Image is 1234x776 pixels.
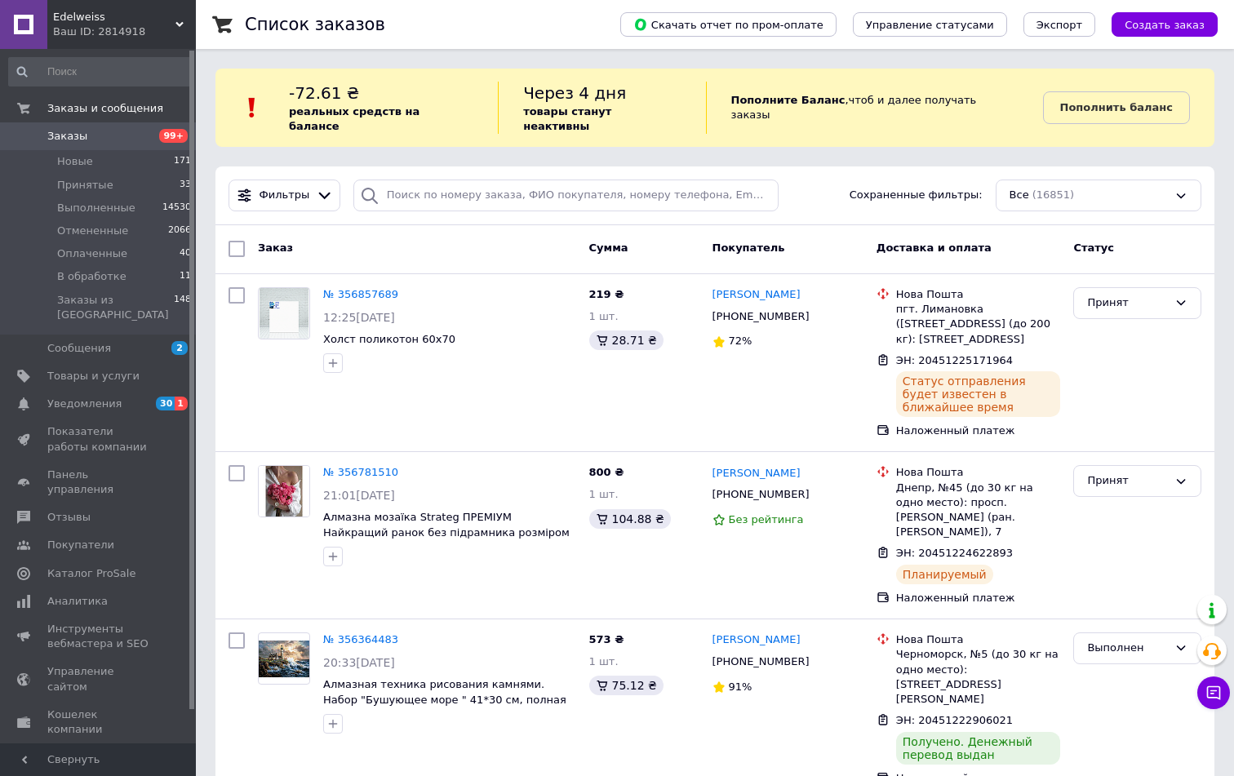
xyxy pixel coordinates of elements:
a: № 356364483 [323,633,398,645]
span: Отмененные [57,224,128,238]
span: Сообщения [47,341,111,356]
span: Каталог ProSale [47,566,135,581]
span: (16851) [1032,188,1075,201]
div: Нова Пошта [896,465,1061,480]
span: Инструменты вебмастера и SEO [47,622,151,651]
b: Пополните Баланс [731,94,846,106]
span: 72% [729,335,752,347]
div: 28.71 ₴ [589,330,664,350]
span: Кошелек компании [47,707,151,737]
div: Нова Пошта [896,287,1061,302]
input: Поиск [8,57,193,86]
a: [PERSON_NAME] [712,287,801,303]
div: пгт. Лимановка ([STREET_ADDRESS] (до 200 кг): [STREET_ADDRESS] [896,302,1061,347]
span: 800 ₴ [589,466,624,478]
div: Получено. Денежный перевод выдан [896,732,1061,765]
span: [PHONE_NUMBER] [712,310,810,322]
span: 91% [729,681,752,693]
a: Холст поликотон 60х70 [323,333,455,345]
span: 1 шт. [589,488,619,500]
span: 2066 [168,224,191,238]
b: Пополнить баланс [1060,101,1173,113]
span: 11 [180,269,191,284]
span: Статус [1073,242,1114,254]
div: Планируемый [896,565,993,584]
div: 104.88 ₴ [589,509,671,529]
span: Покупатель [712,242,785,254]
span: [PHONE_NUMBER] [712,655,810,667]
span: Заказы [47,129,87,144]
span: 1 [175,397,188,410]
span: 99+ [159,129,188,143]
h1: Список заказов [245,15,385,34]
span: 33 [180,178,191,193]
img: Фото товару [260,288,308,339]
div: Днепр, №45 (до 30 кг на одно место): просп. [PERSON_NAME] (ран. [PERSON_NAME]), 7 [896,481,1061,540]
img: Фото товару [259,466,309,517]
div: Ваш ID: 2814918 [53,24,196,39]
span: 20:33[DATE] [323,656,395,669]
span: 14530 [162,201,191,215]
div: Выполнен [1087,640,1168,657]
span: Оплаченные [57,246,127,261]
span: Фильтры [260,188,310,203]
span: Управление статусами [866,19,994,31]
div: Принят [1087,295,1168,312]
a: Фото товару [258,287,310,339]
b: товары станут неактивны [523,105,611,132]
span: 30 [156,397,175,410]
button: Экспорт [1023,12,1095,37]
a: Фото товару [258,632,310,685]
span: Показатели работы компании [47,424,151,454]
span: Заказы из [GEOGRAPHIC_DATA] [57,293,174,322]
a: Фото товару [258,465,310,517]
b: реальных средств на балансе [289,105,419,132]
span: Товары и услуги [47,369,140,384]
div: Наложенный платеж [896,591,1061,605]
span: 573 ₴ [589,633,624,645]
div: Принят [1087,472,1168,490]
a: Алмазна мозаїка Strateg ПРЕМІУМ Найкращий ранок без підрамника розміром 50х65 см (SGK85925) [323,511,570,553]
button: Создать заказ [1112,12,1218,37]
span: 219 ₴ [589,288,624,300]
span: Edelweiss [53,10,175,24]
img: Фото товару [259,641,309,677]
span: 1 шт. [589,310,619,322]
a: [PERSON_NAME] [712,632,801,648]
a: Создать заказ [1095,18,1218,30]
div: Статус отправления будет известен в ближайшее время [896,371,1061,417]
span: Сумма [589,242,628,254]
span: Покупатели [47,538,114,552]
span: Скачать отчет по пром-оплате [633,17,823,32]
a: Пополнить баланс [1043,91,1190,124]
div: Наложенный платеж [896,423,1061,438]
input: Поиск по номеру заказа, ФИО покупателя, номеру телефона, Email, номеру накладной [353,180,779,211]
span: Доставка и оплата [877,242,992,254]
span: Без рейтинга [729,513,804,525]
span: В обработке [57,269,127,284]
button: Чат с покупателем [1197,676,1230,709]
span: Отзывы [47,510,91,525]
span: Заказ [258,242,293,254]
a: № 356781510 [323,466,398,478]
span: Сохраненные фильтры: [850,188,983,203]
span: Управление сайтом [47,664,151,694]
span: 1 шт. [589,655,619,667]
span: ЭН: 20451224622893 [896,547,1013,559]
a: Алмазная техника рисования камнями. Набор "Бушующее море " 41*30 см, полная выкладка, 37 цветов [323,678,566,721]
span: Панель управления [47,468,151,497]
span: -72.61 ₴ [289,83,359,103]
button: Управление статусами [853,12,1007,37]
span: Уведомления [47,397,122,411]
span: Все [1010,188,1029,203]
button: Скачать отчет по пром-оплате [620,12,837,37]
span: Новые [57,154,93,169]
span: [PHONE_NUMBER] [712,488,810,500]
span: Аналитика [47,594,108,609]
span: ЭН: 20451222906021 [896,714,1013,726]
div: Нова Пошта [896,632,1061,647]
div: , чтоб и далее получать заказы [706,82,1043,134]
div: Черноморск, №5 (до 30 кг на одно место): [STREET_ADDRESS][PERSON_NAME] [896,647,1061,707]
